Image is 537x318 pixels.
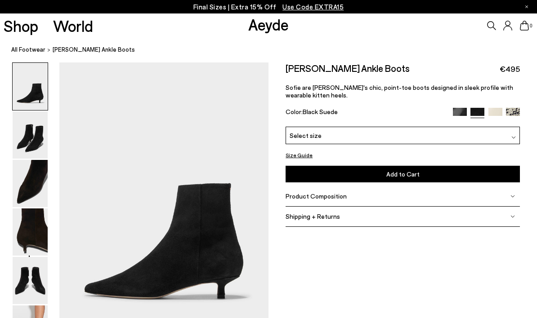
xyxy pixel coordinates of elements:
img: Sofie Suede Ankle Boots - Image 1 [13,63,48,110]
button: Add to Cart [286,166,520,182]
img: Sofie Suede Ankle Boots - Image 2 [13,111,48,159]
img: Sofie Suede Ankle Boots - Image 5 [13,257,48,304]
a: All Footwear [11,45,45,54]
img: Sofie Suede Ankle Boots - Image 4 [13,208,48,256]
span: Black Suede [303,108,338,115]
img: svg%3E [511,135,516,140]
span: Add to Cart [386,170,420,178]
a: Aeyde [248,15,289,34]
h2: [PERSON_NAME] Ankle Boots [286,62,410,74]
span: Navigate to /collections/ss25-final-sizes [282,3,344,11]
a: 0 [520,21,529,31]
span: €495 [500,63,520,75]
img: Sofie Suede Ankle Boots - Image 3 [13,160,48,207]
span: Select size [290,131,322,140]
span: 0 [529,23,533,28]
a: Shop [4,18,38,34]
a: World [53,18,93,34]
button: Size Guide [286,150,313,161]
span: [PERSON_NAME] Ankle Boots [53,45,135,54]
span: Sofie are [PERSON_NAME]'s chic, point-toe boots designed in sleek profile with wearable kitten he... [286,84,513,99]
p: Final Sizes | Extra 15% Off [193,1,344,13]
img: svg%3E [510,194,515,199]
span: Product Composition [286,192,347,200]
img: svg%3E [510,214,515,219]
div: Color: [286,108,445,118]
nav: breadcrumb [11,38,537,62]
span: Shipping + Returns [286,212,340,220]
